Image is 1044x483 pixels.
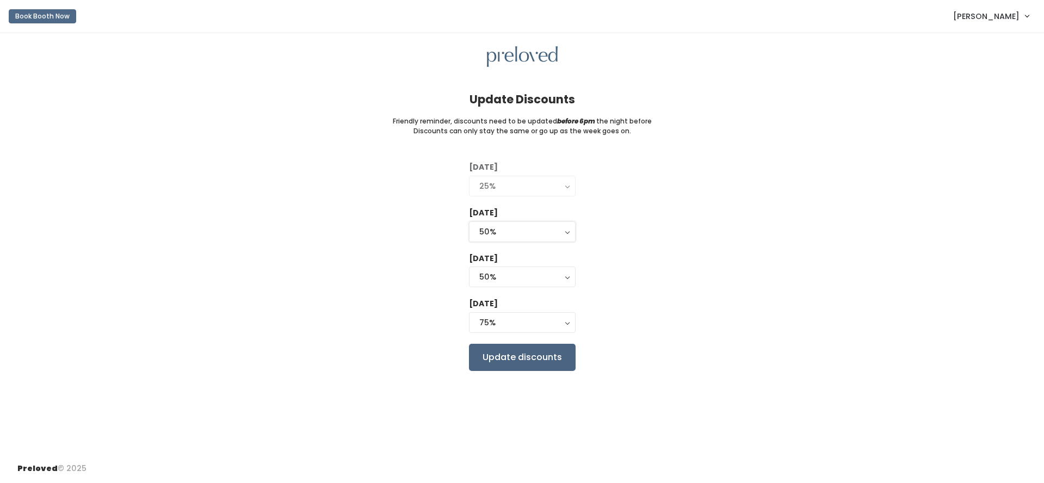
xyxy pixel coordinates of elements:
a: Book Booth Now [9,4,76,28]
label: [DATE] [469,253,498,264]
img: preloved logo [487,46,558,67]
div: 50% [479,226,565,238]
label: [DATE] [469,162,498,173]
div: 50% [479,271,565,283]
button: 50% [469,221,576,242]
a: [PERSON_NAME] [942,4,1040,28]
h4: Update Discounts [470,93,575,106]
span: [PERSON_NAME] [953,10,1020,22]
label: [DATE] [469,207,498,219]
div: 75% [479,317,565,329]
button: Book Booth Now [9,9,76,23]
small: Friendly reminder, discounts need to be updated the night before [393,116,652,126]
span: Preloved [17,463,58,474]
button: 75% [469,312,576,333]
div: 25% [479,180,565,192]
input: Update discounts [469,344,576,371]
div: © 2025 [17,454,87,474]
button: 50% [469,267,576,287]
small: Discounts can only stay the same or go up as the week goes on. [413,126,631,136]
i: before 6pm [557,116,595,126]
label: [DATE] [469,298,498,309]
button: 25% [469,176,576,196]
